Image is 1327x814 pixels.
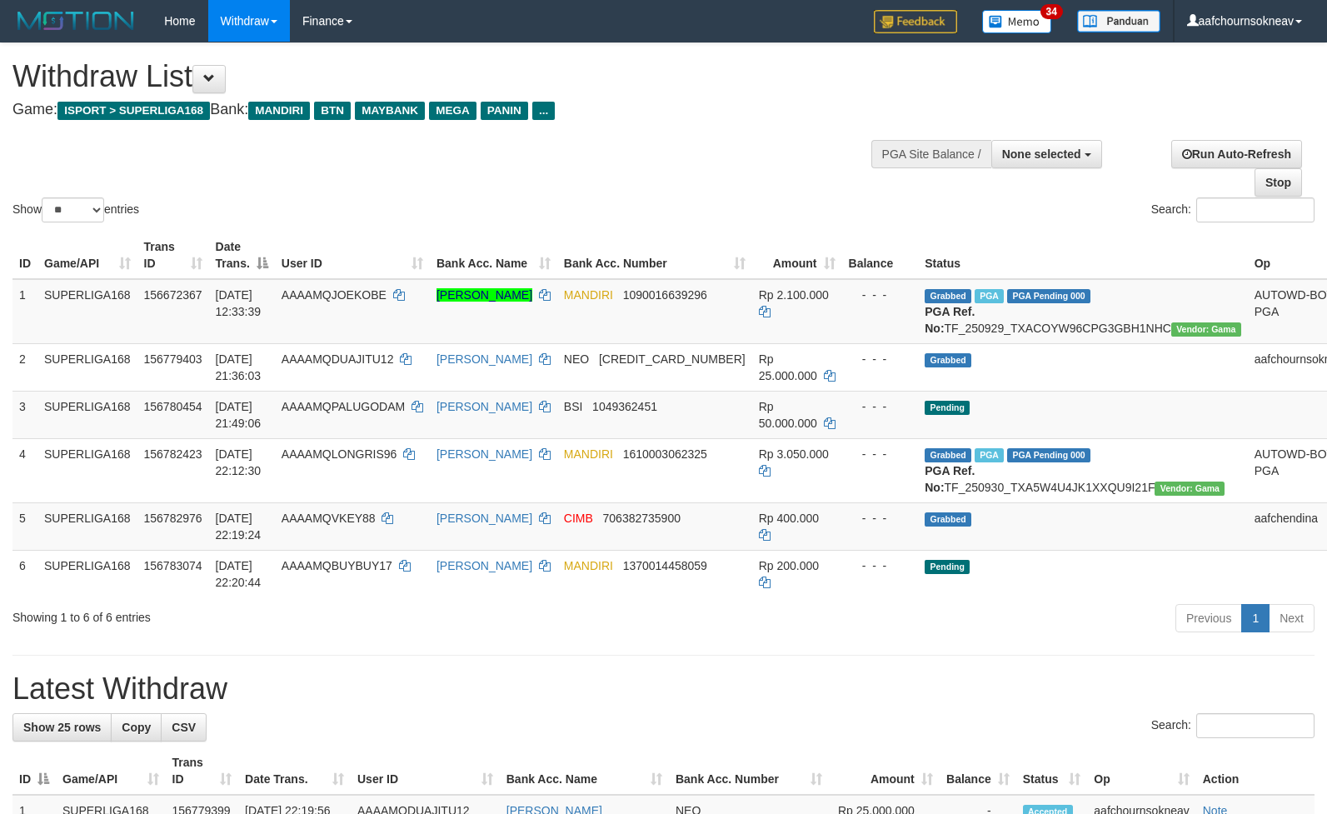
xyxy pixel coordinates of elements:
a: 1 [1241,604,1270,632]
span: Marked by aafchoeunmanni [975,448,1004,462]
span: Rp 400.000 [759,512,819,525]
span: [DATE] 12:33:39 [216,288,262,318]
span: Copy 5859457140486971 to clipboard [599,352,746,366]
th: Trans ID: activate to sort column ascending [137,232,209,279]
span: MAYBANK [355,102,425,120]
a: [PERSON_NAME] [437,352,532,366]
th: Op: activate to sort column ascending [1087,747,1195,795]
span: Vendor URL: https://trx31.1velocity.biz [1171,322,1241,337]
span: Grabbed [925,512,971,527]
div: Showing 1 to 6 of 6 entries [12,602,541,626]
label: Show entries [12,197,139,222]
div: - - - [849,287,912,303]
th: ID: activate to sort column descending [12,747,56,795]
th: Status: activate to sort column ascending [1016,747,1088,795]
th: Bank Acc. Number: activate to sort column ascending [669,747,829,795]
th: ID [12,232,37,279]
span: 156782976 [144,512,202,525]
a: [PERSON_NAME] [437,288,532,302]
input: Search: [1196,197,1315,222]
a: Copy [111,713,162,742]
span: MANDIRI [248,102,310,120]
td: 4 [12,438,37,502]
span: AAAAMQLONGRIS96 [282,447,397,461]
a: Stop [1255,168,1302,197]
div: - - - [849,510,912,527]
td: SUPERLIGA168 [37,502,137,550]
span: Grabbed [925,289,971,303]
th: Game/API: activate to sort column ascending [56,747,166,795]
span: None selected [1002,147,1081,161]
td: SUPERLIGA168 [37,343,137,391]
span: Copy 1049362451 to clipboard [592,400,657,413]
span: 156782423 [144,447,202,461]
th: Date Trans.: activate to sort column descending [209,232,275,279]
td: TF_250929_TXACOYW96CPG3GBH1NHC [918,279,1247,344]
th: Bank Acc. Name: activate to sort column ascending [430,232,557,279]
div: - - - [849,446,912,462]
span: Copy [122,721,151,734]
td: SUPERLIGA168 [37,438,137,502]
span: Rp 50.000.000 [759,400,817,430]
a: [PERSON_NAME] [437,447,532,461]
td: TF_250930_TXA5W4U4JK1XXQU9I21F [918,438,1247,502]
span: NEO [564,352,589,366]
span: MANDIRI [564,447,613,461]
span: Pending [925,401,970,415]
span: Rp 2.100.000 [759,288,829,302]
a: [PERSON_NAME] [437,400,532,413]
span: Grabbed [925,353,971,367]
label: Search: [1151,197,1315,222]
span: CSV [172,721,196,734]
th: Bank Acc. Name: activate to sort column ascending [500,747,669,795]
div: - - - [849,351,912,367]
a: [PERSON_NAME] [437,559,532,572]
div: - - - [849,557,912,574]
span: 156780454 [144,400,202,413]
span: BSI [564,400,583,413]
span: [DATE] 22:12:30 [216,447,262,477]
th: Status [918,232,1247,279]
span: Copy 706382735900 to clipboard [603,512,681,525]
div: - - - [849,398,912,415]
span: 156779403 [144,352,202,366]
select: Showentries [42,197,104,222]
span: 34 [1040,4,1063,19]
span: AAAAMQBUYBUY17 [282,559,392,572]
span: Grabbed [925,448,971,462]
th: Date Trans.: activate to sort column ascending [238,747,351,795]
td: 1 [12,279,37,344]
div: PGA Site Balance / [871,140,991,168]
span: [DATE] 22:20:44 [216,559,262,589]
span: CIMB [564,512,593,525]
span: Show 25 rows [23,721,101,734]
h4: Game: Bank: [12,102,868,118]
span: BTN [314,102,351,120]
th: User ID: activate to sort column ascending [351,747,500,795]
td: SUPERLIGA168 [37,279,137,344]
a: [PERSON_NAME] [437,512,532,525]
img: Button%20Memo.svg [982,10,1052,33]
th: Amount: activate to sort column ascending [829,747,940,795]
b: PGA Ref. No: [925,464,975,494]
a: CSV [161,713,207,742]
th: User ID: activate to sort column ascending [275,232,430,279]
span: AAAAMQJOEKOBE [282,288,387,302]
span: Copy 1370014458059 to clipboard [623,559,707,572]
span: [DATE] 21:36:03 [216,352,262,382]
td: 3 [12,391,37,438]
th: Balance: activate to sort column ascending [940,747,1016,795]
a: Show 25 rows [12,713,112,742]
span: 156672367 [144,288,202,302]
td: 2 [12,343,37,391]
span: AAAAMQVKEY88 [282,512,376,525]
input: Search: [1196,713,1315,738]
span: Rp 3.050.000 [759,447,829,461]
img: Feedback.jpg [874,10,957,33]
span: Copy 1090016639296 to clipboard [623,288,707,302]
span: AAAAMQDUAJITU12 [282,352,394,366]
span: 156783074 [144,559,202,572]
th: Balance [842,232,919,279]
span: ... [532,102,555,120]
img: panduan.png [1077,10,1160,32]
